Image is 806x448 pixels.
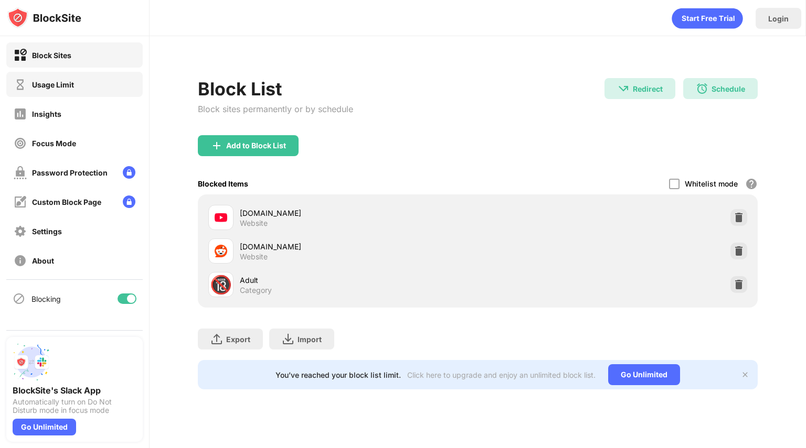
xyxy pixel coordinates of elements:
[672,8,743,29] div: animation
[7,7,81,28] img: logo-blocksite.svg
[13,385,136,396] div: BlockSite's Slack App
[14,166,27,179] img: password-protection-off.svg
[240,241,478,252] div: [DOMAIN_NAME]
[14,225,27,238] img: settings-off.svg
[123,195,135,208] img: lock-menu.svg
[13,398,136,414] div: Automatically turn on Do Not Disturb mode in focus mode
[32,139,76,148] div: Focus Mode
[741,370,749,379] img: x-button.svg
[215,211,227,224] img: favicons
[13,419,76,435] div: Go Unlimited
[240,252,268,261] div: Website
[198,104,353,114] div: Block sites permanently or by schedule
[14,78,27,91] img: time-usage-off.svg
[226,141,286,150] div: Add to Block List
[240,275,478,286] div: Adult
[298,335,322,344] div: Import
[198,179,248,188] div: Blocked Items
[226,335,250,344] div: Export
[32,110,61,118] div: Insights
[13,292,25,305] img: blocking-icon.svg
[407,370,596,379] div: Click here to upgrade and enjoy an unlimited block list.
[240,207,478,218] div: [DOMAIN_NAME]
[608,364,680,385] div: Go Unlimited
[13,343,50,381] img: push-slack.svg
[32,256,54,265] div: About
[123,166,135,179] img: lock-menu.svg
[215,245,227,257] img: favicons
[685,179,738,188] div: Whitelist mode
[32,51,71,60] div: Block Sites
[32,80,74,89] div: Usage Limit
[14,107,27,121] img: insights-off.svg
[633,84,663,93] div: Redirect
[240,218,268,228] div: Website
[14,49,27,62] img: block-on.svg
[712,84,745,93] div: Schedule
[32,168,108,177] div: Password Protection
[198,78,353,100] div: Block List
[32,198,101,206] div: Custom Block Page
[14,195,27,209] img: customize-block-page-off.svg
[210,274,232,296] div: 🔞
[240,286,272,295] div: Category
[14,254,27,267] img: about-off.svg
[768,14,789,23] div: Login
[275,370,401,379] div: You’ve reached your block list limit.
[32,227,62,236] div: Settings
[31,294,61,303] div: Blocking
[14,137,27,150] img: focus-off.svg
